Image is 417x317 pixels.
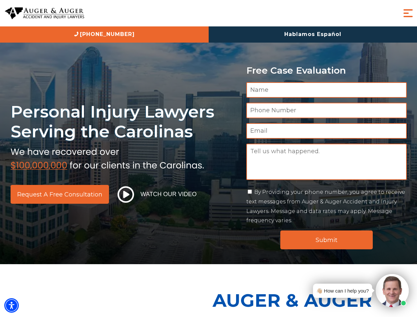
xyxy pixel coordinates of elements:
[246,103,407,118] input: Phone Number
[11,102,238,142] h1: Personal Injury Lawyers Serving the Carolinas
[11,185,109,204] a: Request a Free Consultation
[213,284,413,317] p: Auger & Auger
[316,286,369,295] div: 👋🏼 How can I help you?
[401,7,415,20] button: Menu
[5,7,84,19] img: Auger & Auger Accident and Injury Lawyers Logo
[376,274,409,307] img: Intaker widget Avatar
[4,298,19,313] div: Accessibility Menu
[17,192,102,197] span: Request a Free Consultation
[280,230,373,249] input: Submit
[246,189,405,224] label: By Providing your phone number, you agree to receive text messages from Auger & Auger Accident an...
[116,186,199,203] button: Watch Our Video
[246,82,407,98] input: Name
[246,123,407,139] input: Email
[246,65,407,76] p: Free Case Evaluation
[11,145,204,170] img: sub text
